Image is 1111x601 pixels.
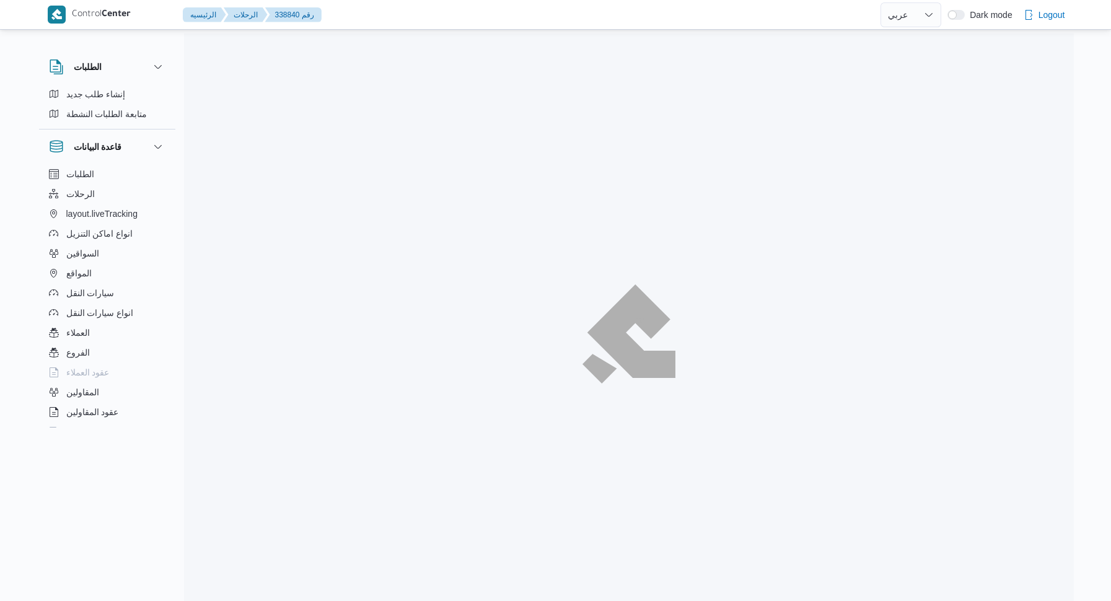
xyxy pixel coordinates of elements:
[66,305,134,320] span: انواع سيارات النقل
[44,283,170,303] button: سيارات النقل
[74,59,102,74] h3: الطلبات
[44,204,170,224] button: layout.liveTracking
[224,7,268,22] button: الرحلات
[102,10,131,20] b: Center
[66,365,110,380] span: عقود العملاء
[44,402,170,422] button: عقود المقاولين
[44,243,170,263] button: السواقين
[265,7,322,22] button: 338840 رقم
[44,343,170,362] button: الفروع
[74,139,122,154] h3: قاعدة البيانات
[66,107,147,121] span: متابعة الطلبات النشطة
[589,292,669,376] img: ILLA Logo
[44,362,170,382] button: عقود العملاء
[48,6,66,24] img: X8yXhbKr1z7QwAAAABJRU5ErkJggg==
[44,184,170,204] button: الرحلات
[44,323,170,343] button: العملاء
[66,246,99,261] span: السواقين
[66,385,99,400] span: المقاولين
[39,84,175,129] div: الطلبات
[66,266,92,281] span: المواقع
[49,59,165,74] button: الطلبات
[66,167,94,182] span: الطلبات
[66,345,90,360] span: الفروع
[66,424,118,439] span: اجهزة التليفون
[44,104,170,124] button: متابعة الطلبات النشطة
[66,87,126,102] span: إنشاء طلب جديد
[965,10,1012,20] span: Dark mode
[44,303,170,323] button: انواع سيارات النقل
[39,164,175,432] div: قاعدة البيانات
[66,325,90,340] span: العملاء
[49,139,165,154] button: قاعدة البيانات
[66,206,138,221] span: layout.liveTracking
[66,186,95,201] span: الرحلات
[44,263,170,283] button: المواقع
[66,226,133,241] span: انواع اماكن التنزيل
[44,422,170,442] button: اجهزة التليفون
[1039,7,1065,22] span: Logout
[66,405,119,419] span: عقود المقاولين
[1019,2,1070,27] button: Logout
[44,164,170,184] button: الطلبات
[44,382,170,402] button: المقاولين
[183,7,226,22] button: الرئيسيه
[44,224,170,243] button: انواع اماكن التنزيل
[44,84,170,104] button: إنشاء طلب جديد
[66,286,115,300] span: سيارات النقل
